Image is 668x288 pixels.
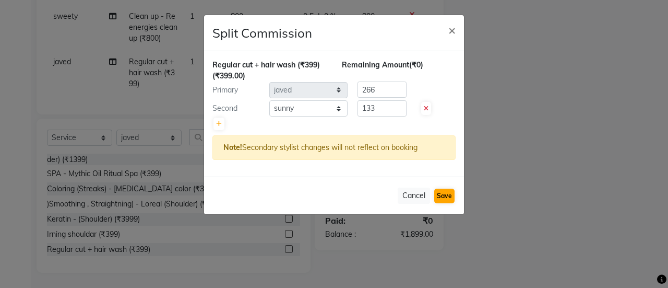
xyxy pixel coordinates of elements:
[212,135,456,160] div: Secondary stylist changes will not reflect on booking
[448,22,456,38] span: ×
[342,60,409,70] span: Remaining Amount
[212,24,312,42] h4: Split Commission
[440,15,464,44] button: Close
[223,143,242,152] strong: Note!
[205,103,269,114] div: Second
[212,60,320,70] span: Regular cut + hair wash (₹399)
[205,85,269,96] div: Primary
[398,188,430,204] button: Cancel
[434,189,455,203] button: Save
[212,71,245,80] span: (₹399.00)
[409,60,423,70] span: (₹0)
